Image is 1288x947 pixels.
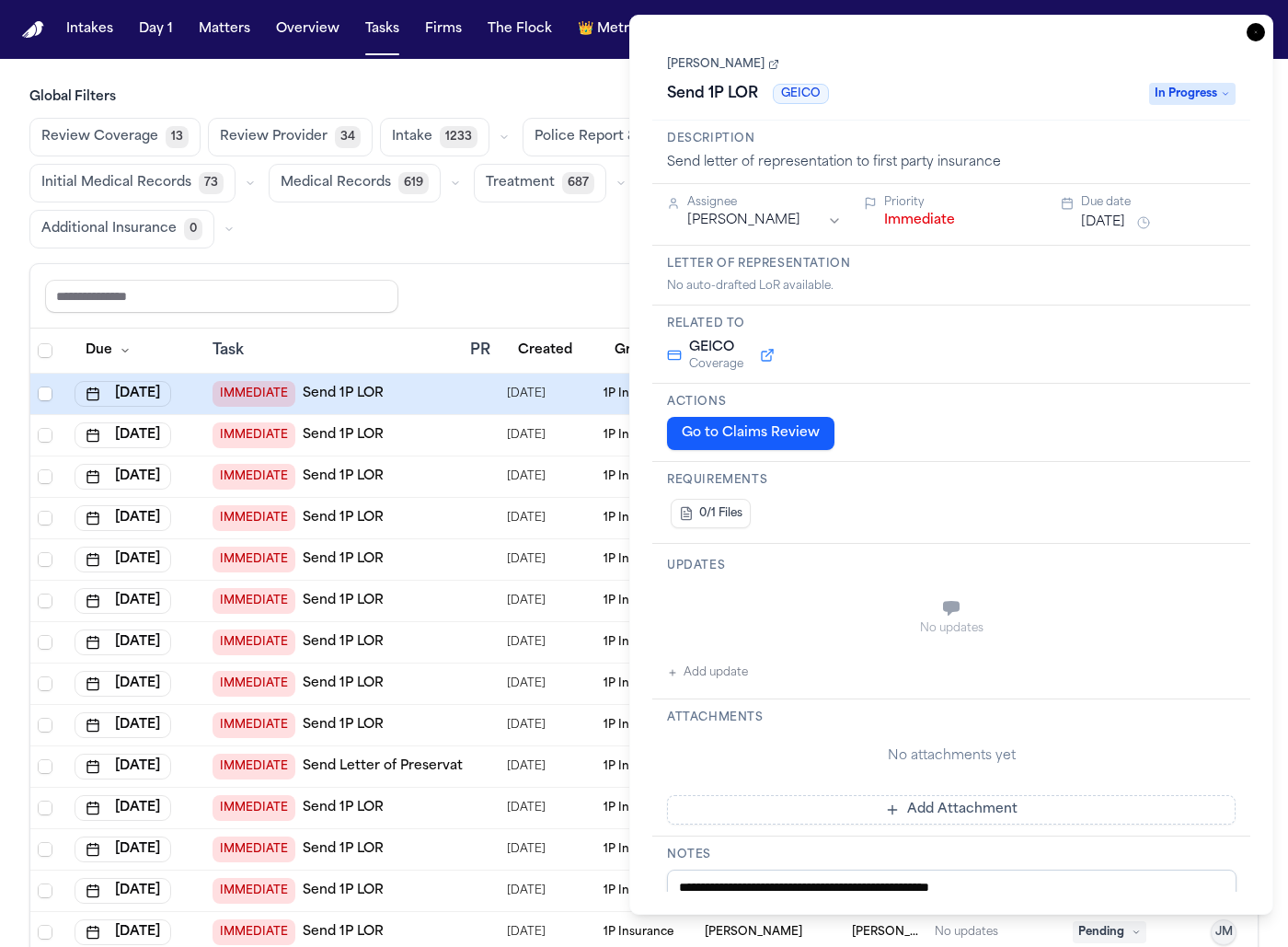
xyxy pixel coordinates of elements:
h3: Actions [667,395,1236,410]
button: Overview [269,13,347,46]
span: Treatment [486,174,555,192]
div: No attachments yet [667,747,1236,766]
span: Additional Insurance [41,220,177,238]
button: Tasks [358,13,407,46]
h3: Updates [667,559,1236,573]
button: Medical Records619 [269,164,441,202]
span: 619 [398,172,429,194]
button: Police Report & Investigation318 [523,118,775,156]
button: Go to Claims Review [667,417,834,450]
h3: Description [667,132,1236,146]
span: 0 [184,218,202,240]
div: Priority [884,195,1039,210]
div: No auto-drafted LoR available. [667,279,1236,294]
img: Finch Logo [22,21,44,39]
h1: Send 1P LOR [660,79,765,109]
h3: Notes [667,848,1236,862]
span: Review Coverage [41,128,158,146]
button: Immediate [884,212,955,230]
button: Snooze task [1133,212,1155,234]
h3: Requirements [667,473,1236,488]
h3: Related to [667,317,1236,331]
span: Initial Medical Records [41,174,191,192]
span: Police Report & Investigation [535,128,725,146]
button: Matters [191,13,258,46]
div: No updates [667,621,1236,636]
button: Additional Insurance0 [29,210,214,248]
span: 73 [199,172,224,194]
button: Add Attachment [667,795,1236,825]
span: 0/1 Files [699,506,742,521]
span: Coverage [689,357,743,372]
button: [DATE] [1081,214,1125,232]
button: Intake1233 [380,118,489,156]
button: Review Coverage13 [29,118,201,156]
span: 13 [166,126,189,148]
h3: Attachments [667,710,1236,725]
div: Send letter of representation to first party insurance [667,154,1236,172]
button: Intakes [59,13,121,46]
button: Day 1 [132,13,180,46]
button: Treatment687 [474,164,606,202]
a: Home [22,21,44,39]
span: 34 [335,126,361,148]
button: Firms [418,13,469,46]
button: Review Provider34 [208,118,373,156]
button: crownMetrics [570,13,655,46]
span: 687 [562,172,594,194]
span: GEICO [689,339,743,357]
a: [PERSON_NAME] [667,57,779,72]
span: 1233 [440,126,477,148]
button: Add update [667,662,748,684]
span: Medical Records [281,174,391,192]
button: The Flock [480,13,559,46]
h3: Global Filters [29,88,1259,107]
div: Due date [1081,195,1236,210]
span: Intake [392,128,432,146]
span: GEICO [773,84,829,104]
span: In Progress [1149,83,1236,105]
div: Assignee [687,195,842,210]
button: 0/1 Files [671,499,751,528]
button: Initial Medical Records73 [29,164,236,202]
span: Review Provider [220,128,328,146]
h3: Letter of Representation [667,257,1236,271]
